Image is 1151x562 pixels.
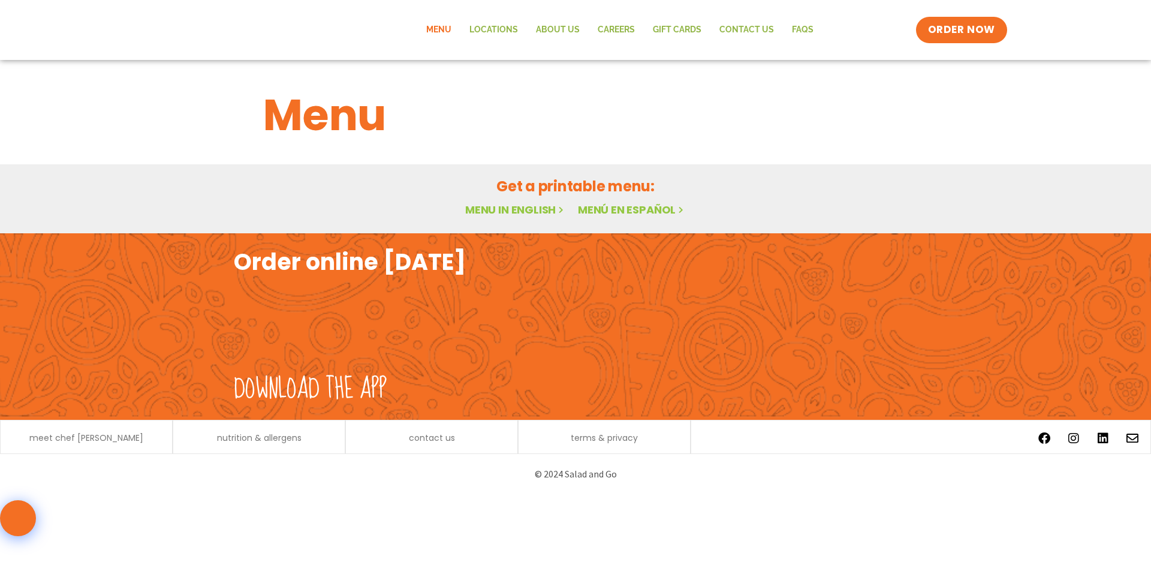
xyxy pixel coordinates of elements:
[29,434,143,442] a: meet chef [PERSON_NAME]
[710,16,783,44] a: Contact Us
[465,202,566,217] a: Menu in English
[234,247,466,277] h2: Order online [DATE]
[240,466,911,482] p: © 2024 Salad and Go
[234,372,387,406] h2: Download the app
[754,282,917,372] img: google_play
[928,23,995,37] span: ORDER NOW
[263,83,888,148] h1: Menu
[144,6,324,54] img: new-SAG-logo-768×292
[783,16,822,44] a: FAQs
[460,16,527,44] a: Locations
[263,176,888,197] h2: Get a printable menu:
[527,16,589,44] a: About Us
[234,277,414,366] img: fork
[589,16,644,44] a: Careers
[578,282,742,372] img: appstore
[217,434,302,442] a: nutrition & allergens
[571,434,638,442] a: terms & privacy
[417,16,822,44] nav: Menu
[417,16,460,44] a: Menu
[1,501,35,535] img: wpChatIcon
[644,16,710,44] a: GIFT CARDS
[409,434,455,442] a: contact us
[916,17,1007,43] a: ORDER NOW
[578,202,686,217] a: Menú en español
